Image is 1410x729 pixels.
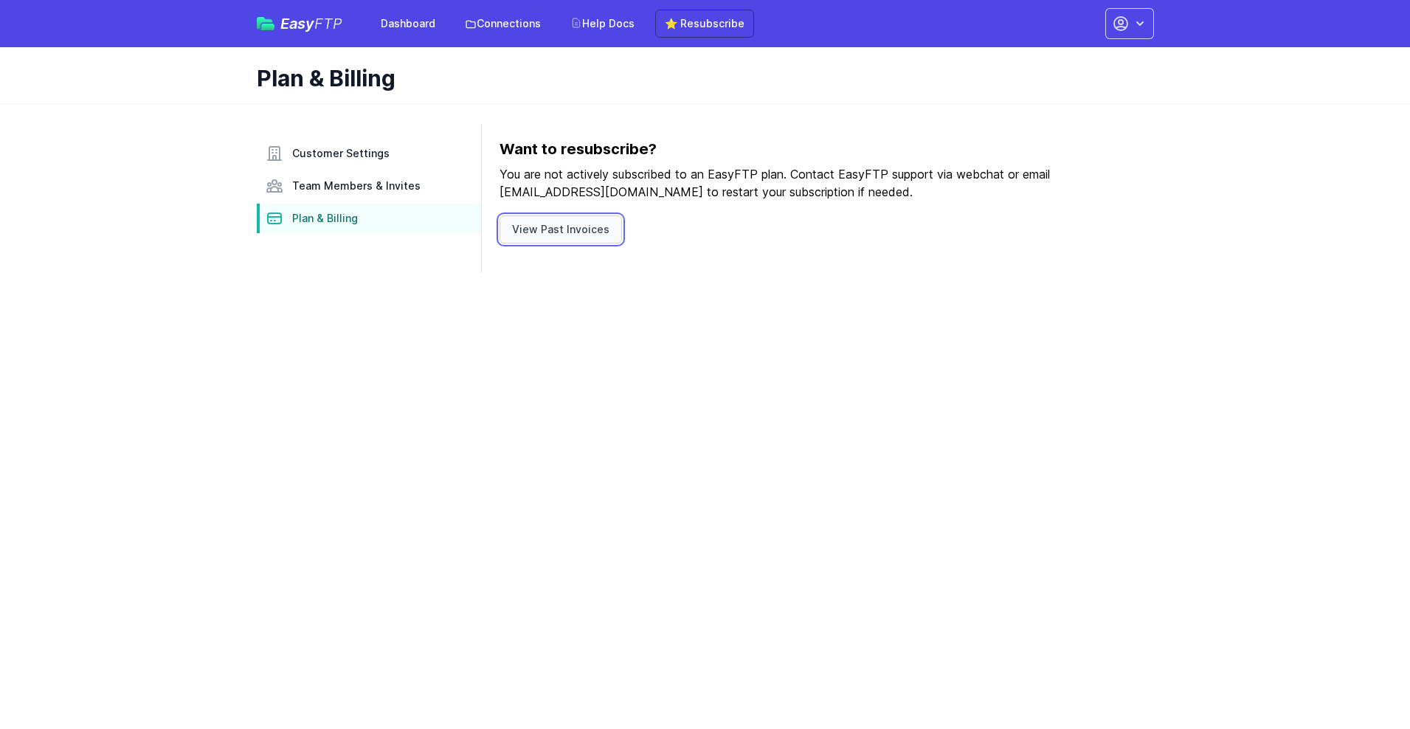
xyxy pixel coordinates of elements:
[500,139,1136,165] h3: Want to resubscribe?
[257,171,481,201] a: Team Members & Invites
[292,211,358,226] span: Plan & Billing
[292,179,421,193] span: Team Members & Invites
[500,215,622,243] a: View Past Invoices
[655,10,754,38] a: ⭐ Resubscribe
[500,165,1136,201] p: You are not actively subscribed to an EasyFTP plan. Contact EasyFTP support via webchat or email ...
[257,16,342,31] a: EasyFTP
[257,204,481,233] a: Plan & Billing
[280,16,342,31] span: Easy
[257,65,1142,91] h1: Plan & Billing
[1336,655,1392,711] iframe: Drift Widget Chat Controller
[314,15,342,32] span: FTP
[292,146,390,161] span: Customer Settings
[372,10,444,37] a: Dashboard
[257,17,274,30] img: easyftp_logo.png
[456,10,550,37] a: Connections
[257,139,481,168] a: Customer Settings
[561,10,643,37] a: Help Docs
